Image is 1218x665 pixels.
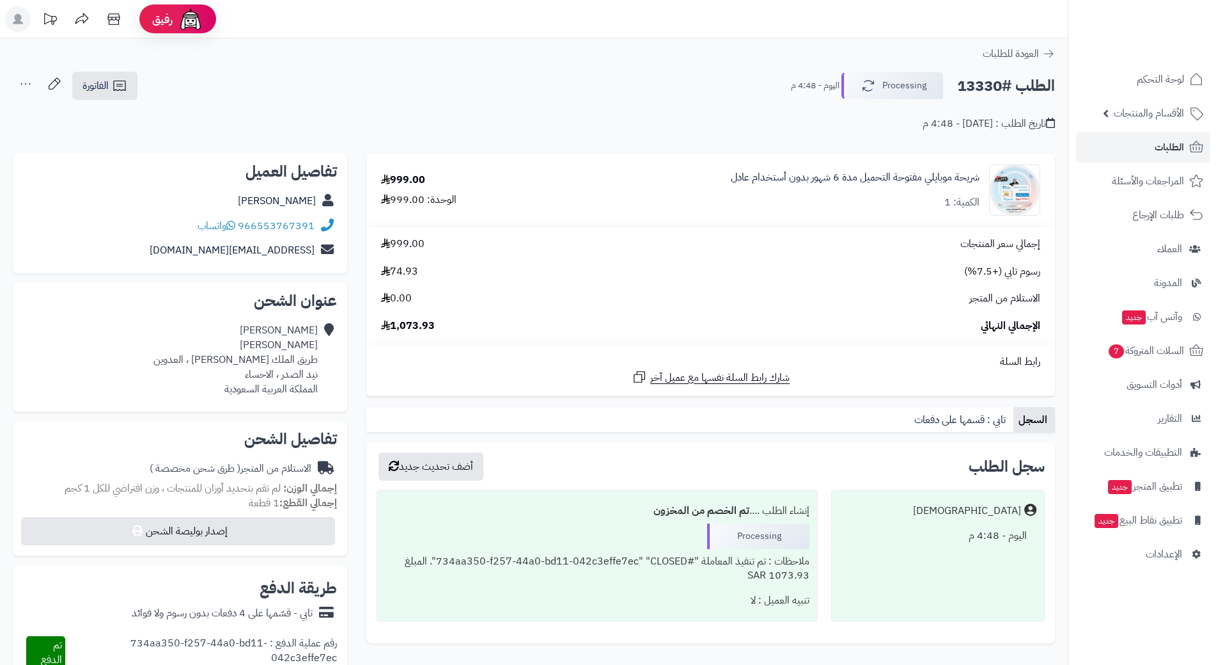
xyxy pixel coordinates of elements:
[791,79,839,92] small: اليوم - 4:48 م
[1157,240,1182,258] span: العملاء
[1109,344,1124,358] span: 7
[1146,545,1182,563] span: الإعدادات
[1122,310,1146,324] span: جديد
[1076,234,1210,264] a: العملاء
[707,524,809,549] div: Processing
[82,78,109,93] span: الفاتورة
[1158,410,1182,428] span: التقارير
[1076,505,1210,536] a: تطبيق نقاط البيعجديد
[371,355,1050,369] div: رابط السلة
[150,461,240,476] span: ( طرق شحن مخصصة )
[23,431,337,447] h2: تفاصيل الشحن
[23,164,337,179] h2: تفاصيل العميل
[1154,274,1182,292] span: المدونة
[1076,437,1210,468] a: التطبيقات والخدمات
[249,495,337,511] small: 1 قطعة
[1076,471,1210,502] a: تطبيق المتجرجديد
[385,549,809,589] div: ملاحظات : تم تنفيذ المعاملة "#734aa350-f257-44a0-bd11-042c3effe7ec" "CLOSED". المبلغ 1073.93 SAR
[381,264,418,279] span: 74.93
[1076,132,1210,163] a: الطلبات
[983,46,1039,61] span: العودة للطلبات
[152,12,173,27] span: رفيق
[72,72,137,100] a: الفاتورة
[983,46,1055,61] a: العودة للطلبات
[1127,376,1182,394] span: أدوات التسويق
[153,323,318,396] div: [PERSON_NAME] [PERSON_NAME] طريق الملك [PERSON_NAME] ، العدوين نيد الصدر ، الاحساء المملكة العربي...
[385,499,809,524] div: إنشاء الطلب ....
[960,237,1040,252] span: إجمالي سعر المنتجات
[957,73,1055,99] h2: الطلب #13330
[1112,172,1184,190] span: المراجعات والأسئلة
[1076,369,1210,400] a: أدوات التسويق
[34,6,66,35] a: تحديثات المنصة
[1095,514,1118,528] span: جديد
[279,495,337,511] strong: إجمالي القطع:
[1132,206,1184,224] span: طلبات الإرجاع
[150,461,311,476] div: الاستلام من المتجر
[923,116,1055,131] div: تاريخ الطلب : [DATE] - 4:48 م
[1137,70,1184,88] span: لوحة التحكم
[381,291,412,306] span: 0.00
[283,481,337,496] strong: إجمالي الوزن:
[198,218,235,234] a: واتساب
[1104,444,1182,461] span: التطبيقات والخدمات
[1076,268,1210,298] a: المدونة
[260,581,337,596] h2: طريقة الدفع
[238,193,316,209] a: [PERSON_NAME]
[381,173,425,188] div: 999.00
[944,195,980,210] div: الكمية: 1
[909,407,1013,433] a: تابي : قسمها على دفعات
[23,293,337,308] h2: عنوان الشحن
[841,72,944,99] button: Processing
[238,218,315,234] a: 966553767391
[650,371,790,385] span: شارك رابط السلة نفسها مع عميل آخر
[381,193,457,207] div: الوحدة: 999.00
[1121,308,1182,326] span: وآتس آب
[731,170,980,185] a: شريحة موبايلي مفتوحة التحميل مدة 6 شهور بدون أستخدام عادل
[178,6,203,32] img: ai-face.png
[1114,104,1184,122] span: الأقسام والمنتجات
[1076,335,1210,366] a: السلات المتروكة7
[379,453,483,481] button: أضف تحديث جديد
[132,606,313,621] div: تابي - قسّمها على 4 دفعات بدون رسوم ولا فوائد
[1013,407,1055,433] a: السجل
[1107,342,1184,360] span: السلات المتروكة
[969,291,1040,306] span: الاستلام من المتجر
[385,588,809,613] div: تنبيه العميل : لا
[1093,511,1182,529] span: تطبيق نقاط البيع
[1107,477,1182,495] span: تطبيق المتجر
[1076,166,1210,196] a: المراجعات والأسئلة
[1076,301,1210,332] a: وآتس آبجديد
[653,503,749,518] b: تم الخصم من المخزون
[1076,403,1210,434] a: التقارير
[1076,64,1210,95] a: لوحة التحكم
[632,369,790,385] a: شارك رابط السلة نفسها مع عميل آخر
[981,319,1040,333] span: الإجمالي النهائي
[990,164,1040,216] img: 1723917642-photo_5911265473939489976_y-90x90.jpg
[1076,200,1210,230] a: طلبات الإرجاع
[1155,138,1184,156] span: الطلبات
[21,517,335,545] button: إصدار بوليصة الشحن
[381,237,425,252] span: 999.00
[839,524,1036,549] div: اليوم - 4:48 م
[1108,480,1132,494] span: جديد
[1076,539,1210,570] a: الإعدادات
[969,459,1045,474] h3: سجل الطلب
[964,264,1040,279] span: رسوم تابي (+7.5%)
[65,481,281,496] span: لم تقم بتحديد أوزان للمنتجات ، وزن افتراضي للكل 1 كجم
[381,319,435,333] span: 1,073.93
[150,243,315,258] a: [EMAIL_ADDRESS][DOMAIN_NAME]
[913,504,1021,518] div: [DEMOGRAPHIC_DATA]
